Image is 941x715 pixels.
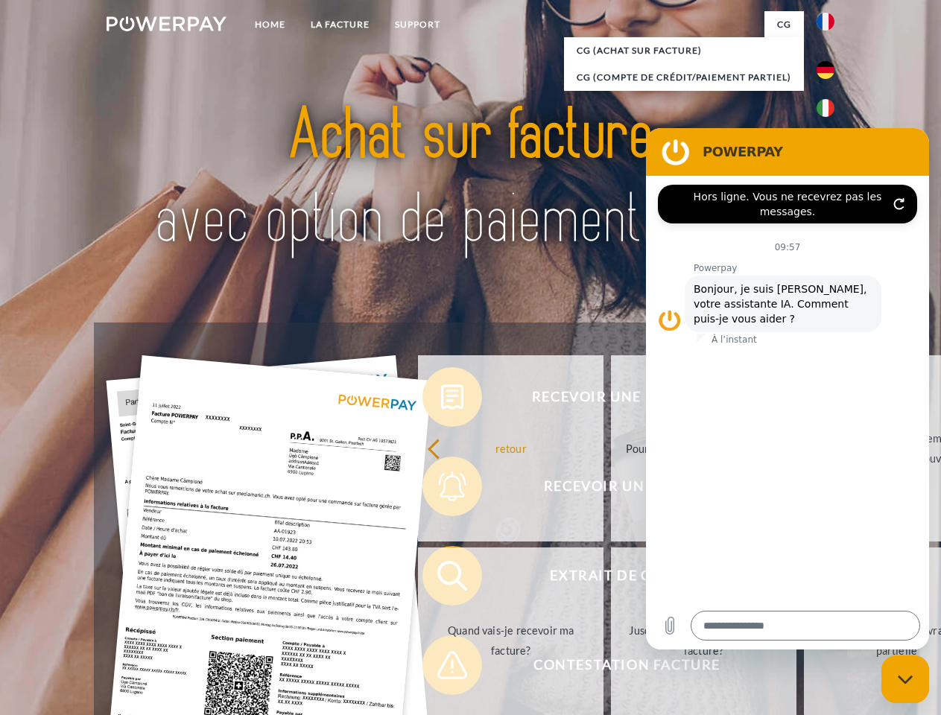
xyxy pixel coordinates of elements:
[107,16,226,31] img: logo-powerpay-white.svg
[817,61,834,79] img: de
[564,37,804,64] a: CG (achat sur facture)
[764,11,804,38] a: CG
[298,11,382,38] a: LA FACTURE
[817,99,834,117] img: it
[382,11,453,38] a: Support
[242,11,298,38] a: Home
[881,655,929,703] iframe: Bouton de lancement de la fenêtre de messagerie, conversation en cours
[817,13,834,31] img: fr
[620,620,788,661] div: Jusqu'à quand dois-je payer ma facture?
[646,128,929,649] iframe: Fenêtre de messagerie
[142,71,799,285] img: title-powerpay_fr.svg
[620,438,788,458] div: Pourquoi ai-je reçu une facture?
[564,64,804,91] a: CG (Compte de crédit/paiement partiel)
[427,620,595,661] div: Quand vais-je recevoir ma facture?
[427,438,595,458] div: retour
